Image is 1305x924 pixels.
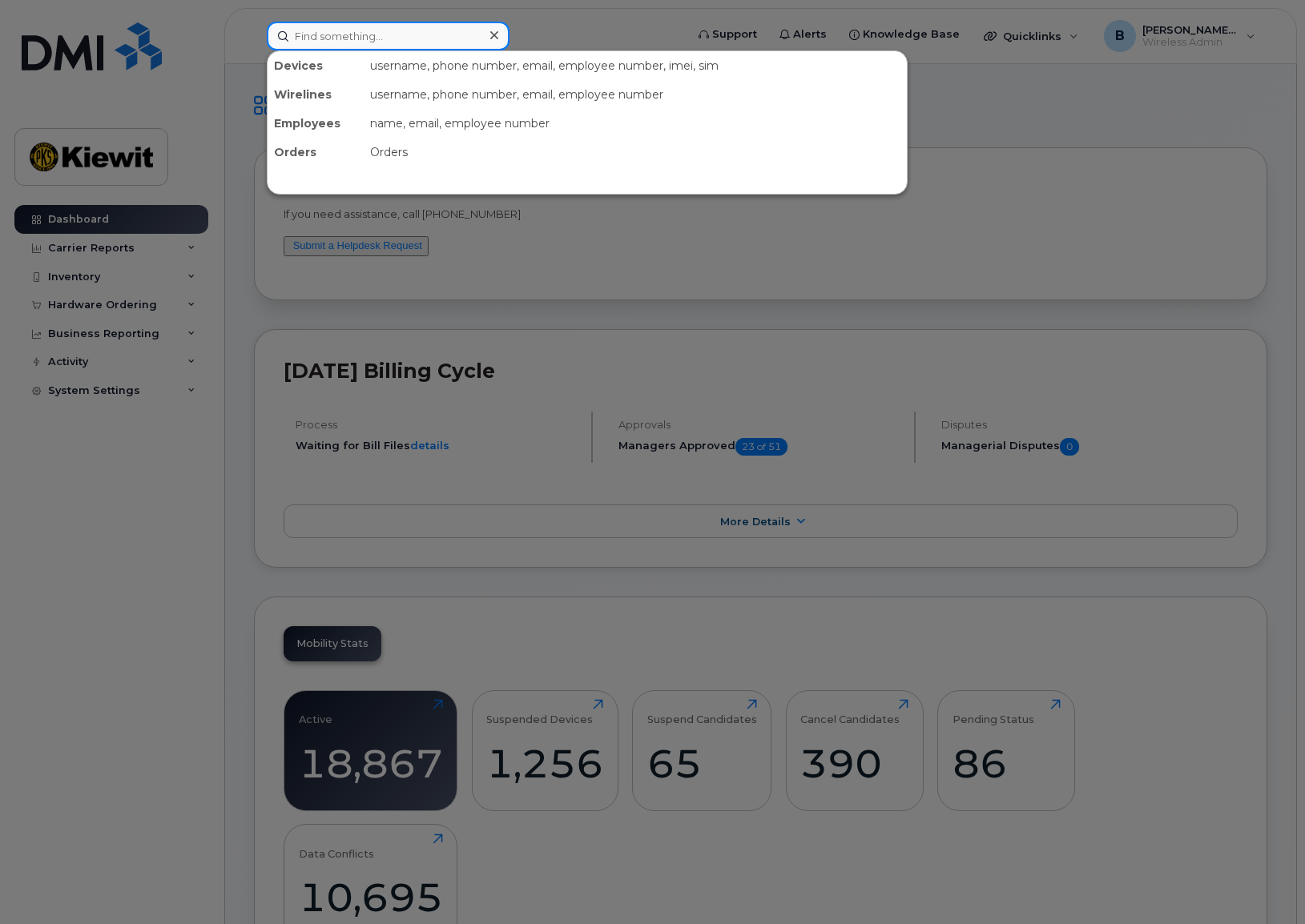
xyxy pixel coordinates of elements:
div: Devices [268,51,364,80]
div: name, email, employee number [364,109,907,138]
div: username, phone number, email, employee number, imei, sim [364,51,907,80]
div: Orders [268,138,364,167]
iframe: Messenger Launcher [1235,854,1293,912]
div: username, phone number, email, employee number [364,80,907,109]
div: Wirelines [268,80,364,109]
div: Orders [364,138,907,167]
div: Employees [268,109,364,138]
